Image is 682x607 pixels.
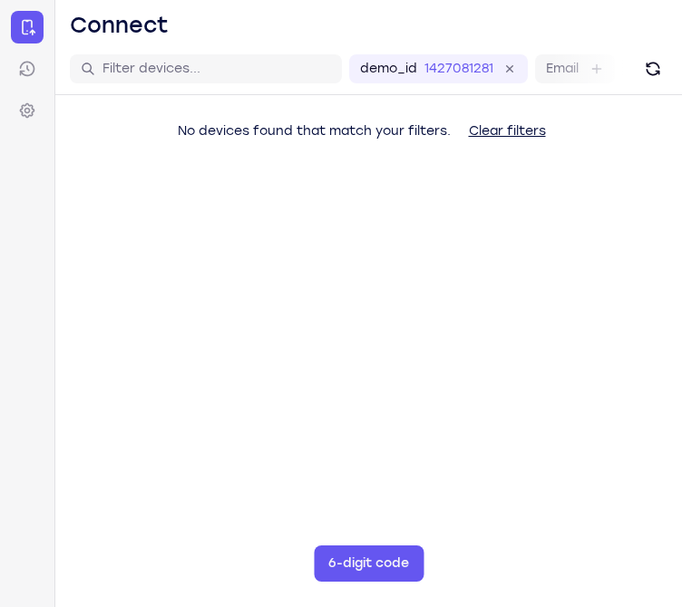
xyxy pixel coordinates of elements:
[11,53,44,85] a: Sessions
[11,94,44,127] a: Settings
[638,54,667,83] button: Refresh
[178,123,451,139] span: No devices found that match your filters.
[70,11,169,40] h1: Connect
[314,545,424,582] button: 6-digit code
[360,60,417,78] label: demo_id
[11,11,44,43] a: Connect
[454,113,560,149] button: Clear filters
[102,60,331,78] input: Filter devices...
[546,60,579,78] label: Email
